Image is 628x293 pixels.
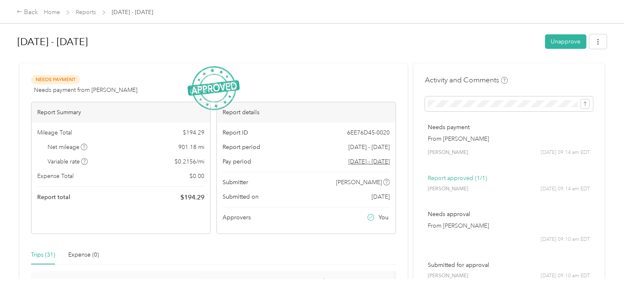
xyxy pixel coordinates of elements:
[541,149,590,156] span: [DATE] 09:14 am EDT
[428,210,590,219] p: Needs approval
[223,192,259,201] span: Submitted on
[51,278,81,292] span: Gross Miles
[541,272,590,280] span: [DATE] 09:10 am EDT
[223,128,248,137] span: Report ID
[37,193,70,202] span: Report total
[48,157,88,166] span: Variable rate
[428,149,468,156] span: [PERSON_NAME]
[217,102,395,122] div: Report details
[372,192,390,201] span: [DATE]
[347,128,390,137] span: 6EE76D45-0020
[31,102,210,122] div: Report Summary
[348,143,390,151] span: [DATE] - [DATE]
[223,178,248,187] span: Submitter
[17,32,539,52] h1: Aug 1 - 31, 2025
[178,143,204,151] span: 901.18 mi
[428,174,590,183] p: Report approved (1/1)
[312,278,346,292] span: Track Method
[68,250,99,259] div: Expense (0)
[428,261,590,269] p: Submitted for approval
[37,128,72,137] span: Mileage Total
[112,8,153,17] span: [DATE] - [DATE]
[180,192,204,202] span: $ 194.29
[541,236,590,243] span: [DATE] 09:10 am EDT
[223,213,251,222] span: Approvers
[428,272,468,280] span: [PERSON_NAME]
[428,123,590,132] p: Needs payment
[223,143,260,151] span: Report period
[541,185,590,193] span: [DATE] 09:14 am EDT
[223,157,251,166] span: Pay period
[428,134,590,143] p: From [PERSON_NAME]
[189,172,204,180] span: $ 0.00
[425,75,508,85] h4: Activity and Comments
[44,9,60,16] a: Home
[428,185,468,193] span: [PERSON_NAME]
[348,157,390,166] span: Go to pay period
[76,9,96,16] a: Reports
[582,247,628,293] iframe: Everlance-gr Chat Button Frame
[17,7,38,17] div: Back
[545,34,586,49] button: Unapprove
[336,178,382,187] span: [PERSON_NAME]
[31,250,55,259] div: Trips (31)
[379,213,388,222] span: You
[37,172,74,180] span: Expense Total
[34,86,137,94] span: Needs payment from [PERSON_NAME]
[183,128,204,137] span: $ 194.29
[48,143,88,151] span: Net mileage
[428,221,590,230] p: From [PERSON_NAME]
[175,157,204,166] span: $ 0.2156 / mi
[31,75,80,84] span: Needs Payment
[187,66,240,110] img: ApprovedStamp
